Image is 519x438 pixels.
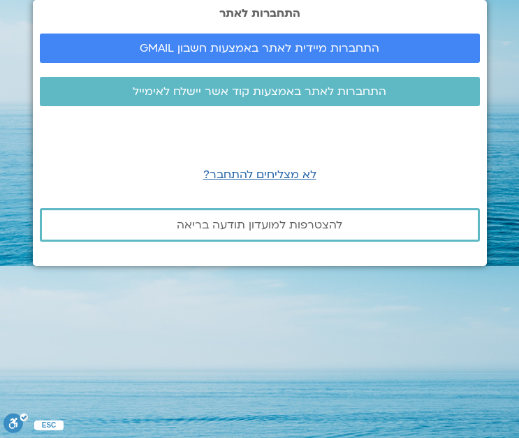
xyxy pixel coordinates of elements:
span: להצטרפות למועדון תודעה בריאה [177,219,342,231]
span: התחברות מיידית לאתר באמצעות חשבון GMAIL [140,42,379,54]
a: התחברות מיידית לאתר באמצעות חשבון GMAIL [40,34,480,63]
a: התחברות לאתר באמצעות קוד אשר יישלח לאימייל [40,77,480,106]
a: להצטרפות למועדון תודעה בריאה [40,208,480,242]
h2: התחברות לאתר [40,7,480,20]
span: התחברות לאתר באמצעות קוד אשר יישלח לאימייל [133,85,386,98]
a: לא מצליחים להתחבר? [203,167,316,182]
